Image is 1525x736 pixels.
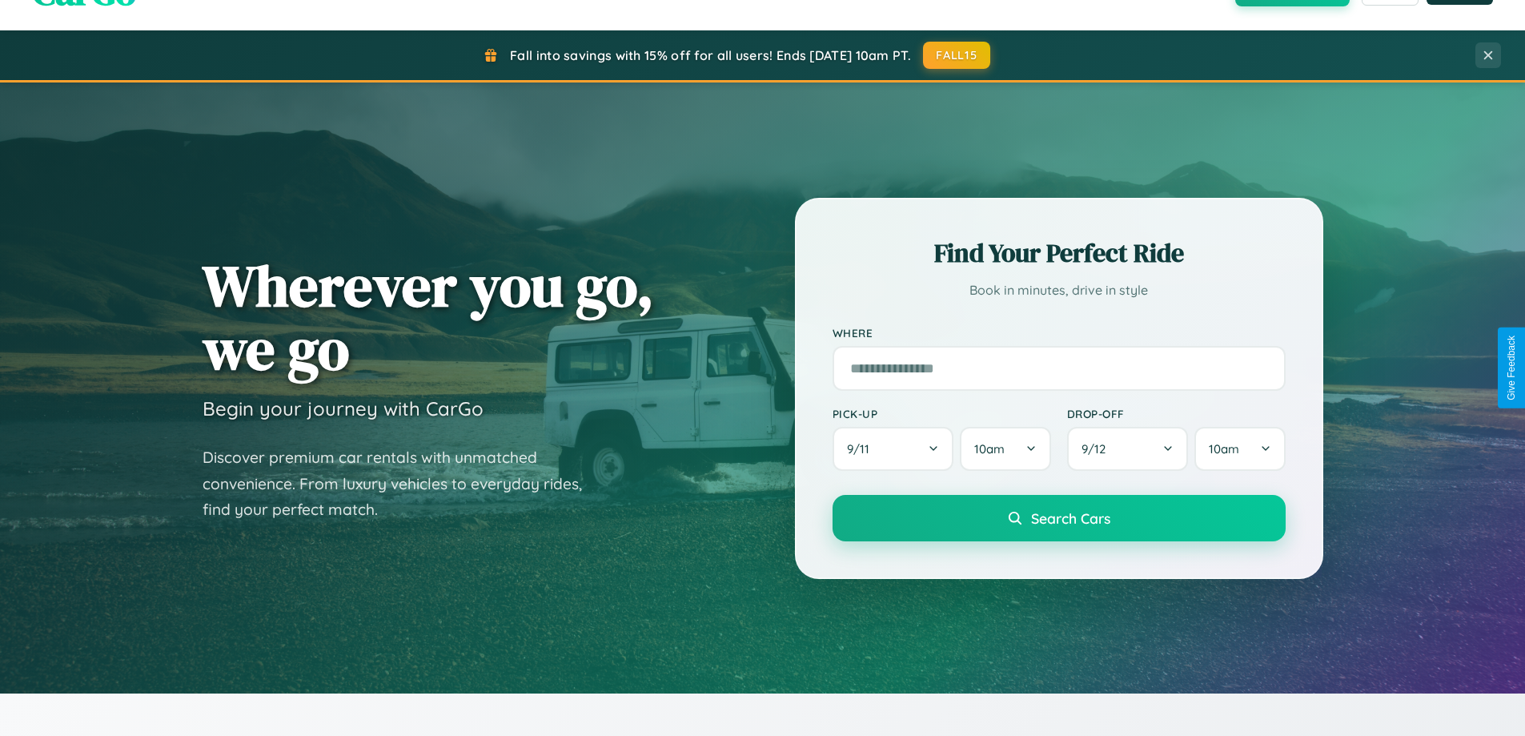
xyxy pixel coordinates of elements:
button: FALL15 [923,42,990,69]
button: Search Cars [833,495,1286,541]
button: 10am [960,427,1050,471]
span: 10am [974,441,1005,456]
label: Pick-up [833,407,1051,420]
span: 10am [1209,441,1239,456]
label: Where [833,326,1286,340]
button: 9/12 [1067,427,1189,471]
h3: Begin your journey with CarGo [203,396,484,420]
div: Give Feedback [1506,336,1517,400]
span: 9 / 12 [1082,441,1114,456]
span: Search Cars [1031,509,1110,527]
button: 10am [1194,427,1285,471]
span: 9 / 11 [847,441,877,456]
p: Discover premium car rentals with unmatched convenience. From luxury vehicles to everyday rides, ... [203,444,603,523]
h2: Find Your Perfect Ride [833,235,1286,271]
span: Fall into savings with 15% off for all users! Ends [DATE] 10am PT. [510,47,911,63]
label: Drop-off [1067,407,1286,420]
h1: Wherever you go, we go [203,254,654,380]
p: Book in minutes, drive in style [833,279,1286,302]
button: 9/11 [833,427,954,471]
